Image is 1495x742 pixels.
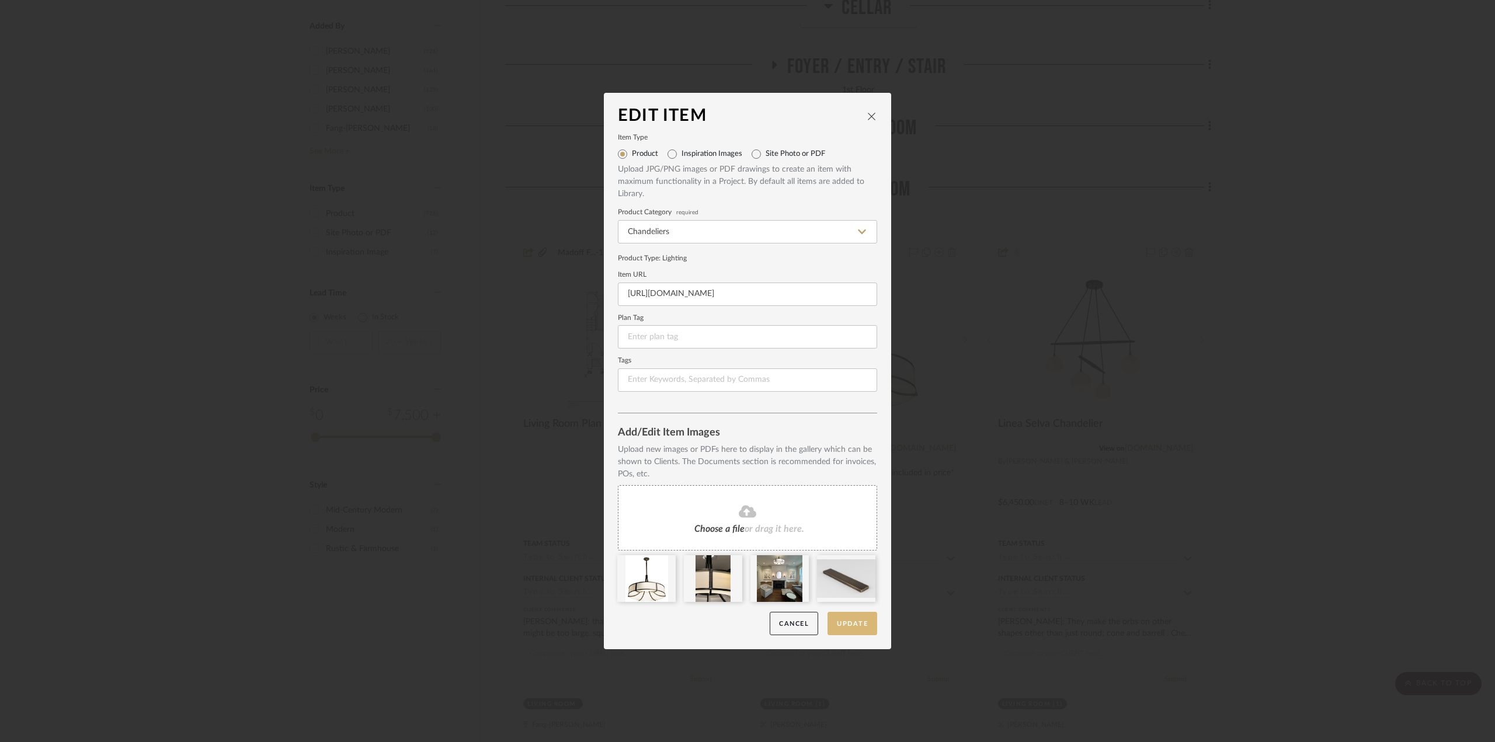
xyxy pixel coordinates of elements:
[828,612,877,636] button: Update
[618,210,877,215] label: Product Category
[618,283,877,306] input: Enter URL
[618,368,877,392] input: Enter Keywords, Separated by Commas
[618,272,877,278] label: Item URL
[766,149,825,159] label: Site Photo or PDF
[867,111,877,121] button: close
[618,163,877,200] div: Upload JPG/PNG images or PDF drawings to create an item with maximum functionality in a Project. ...
[618,358,877,364] label: Tags
[618,325,877,349] input: Enter plan tag
[618,253,877,263] div: Product Type
[694,524,745,534] span: Choose a file
[676,210,698,215] span: required
[770,612,818,636] button: Cancel
[745,524,804,534] span: or drag it here.
[618,145,877,163] mat-radio-group: Select item type
[618,315,877,321] label: Plan Tag
[682,149,742,159] label: Inspiration Images
[618,427,877,439] div: Add/Edit Item Images
[618,135,877,141] label: Item Type
[618,220,877,243] input: Type a category to search and select
[659,255,687,262] span: : Lighting
[618,444,877,480] div: Upload new images or PDFs here to display in the gallery which can be shown to Clients. The Docum...
[632,149,658,159] label: Product
[618,107,867,126] div: Edit Item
